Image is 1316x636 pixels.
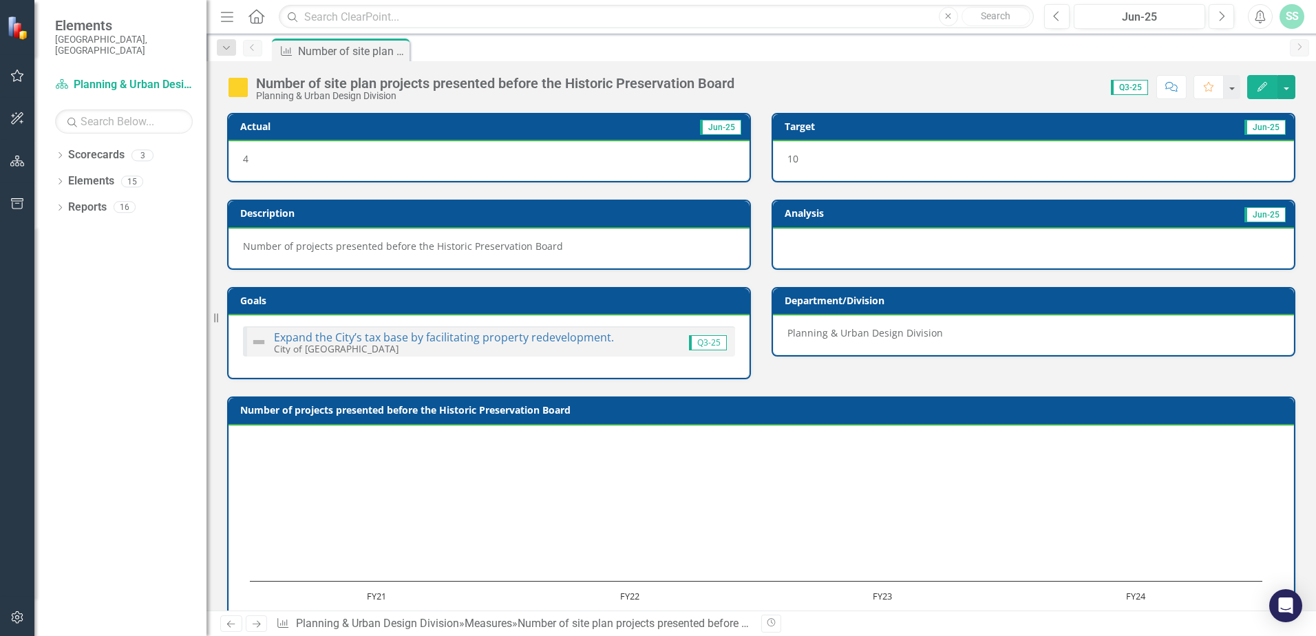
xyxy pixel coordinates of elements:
[298,43,406,60] div: Number of site plan projects presented before the Historic Preservation Board
[121,176,143,187] div: 15
[240,405,1287,415] h3: Number of projects presented before the Historic Preservation Board
[7,16,31,40] img: ClearPoint Strategy
[700,120,741,135] span: Jun-25
[274,330,614,345] a: Expand the City’s tax base by facilitating property redevelopment.
[243,240,563,253] span: Number of projects presented before the Historic Preservation Board
[55,34,193,56] small: [GEOGRAPHIC_DATA], [GEOGRAPHIC_DATA]
[1269,589,1302,622] div: Open Intercom Messenger
[55,109,193,134] input: Search Below...
[465,617,512,630] a: Measures
[962,7,1030,26] button: Search
[256,76,734,91] div: Number of site plan projects presented before the Historic Preservation Board
[240,208,743,218] h3: Description
[256,91,734,101] div: Planning & Urban Design Division
[1126,590,1146,602] text: FY24
[68,200,107,215] a: Reports
[981,10,1010,21] span: Search
[689,335,727,350] span: Q3-25
[55,17,193,34] span: Elements
[240,121,449,131] h3: Actual
[785,208,1026,218] h3: Analysis
[518,617,891,630] div: Number of site plan projects presented before the Historic Preservation Board
[785,295,1287,306] h3: Department/Division
[1244,120,1286,135] span: Jun-25
[787,326,943,339] span: Planning & Urban Design Division
[68,147,125,163] a: Scorecards
[240,295,743,306] h3: Goals
[55,77,193,93] a: Planning & Urban Design Division
[1244,207,1286,222] span: Jun-25
[1079,9,1200,25] div: Jun-25
[114,202,136,213] div: 16
[243,152,248,165] span: 4
[787,152,798,165] span: 10
[227,76,249,98] img: In Progress
[1111,80,1148,95] span: Q3-25
[131,149,153,161] div: 3
[68,173,114,189] a: Elements
[620,590,639,602] text: FY22
[785,121,993,131] h3: Target
[251,334,267,350] img: Not Defined
[367,590,386,602] text: FY21
[873,590,892,602] text: FY23
[296,617,459,630] a: Planning & Urban Design Division
[276,616,751,632] div: » »
[1280,4,1304,29] button: SS
[274,342,399,355] small: City of [GEOGRAPHIC_DATA]
[1074,4,1205,29] button: Jun-25
[279,5,1034,29] input: Search ClearPoint...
